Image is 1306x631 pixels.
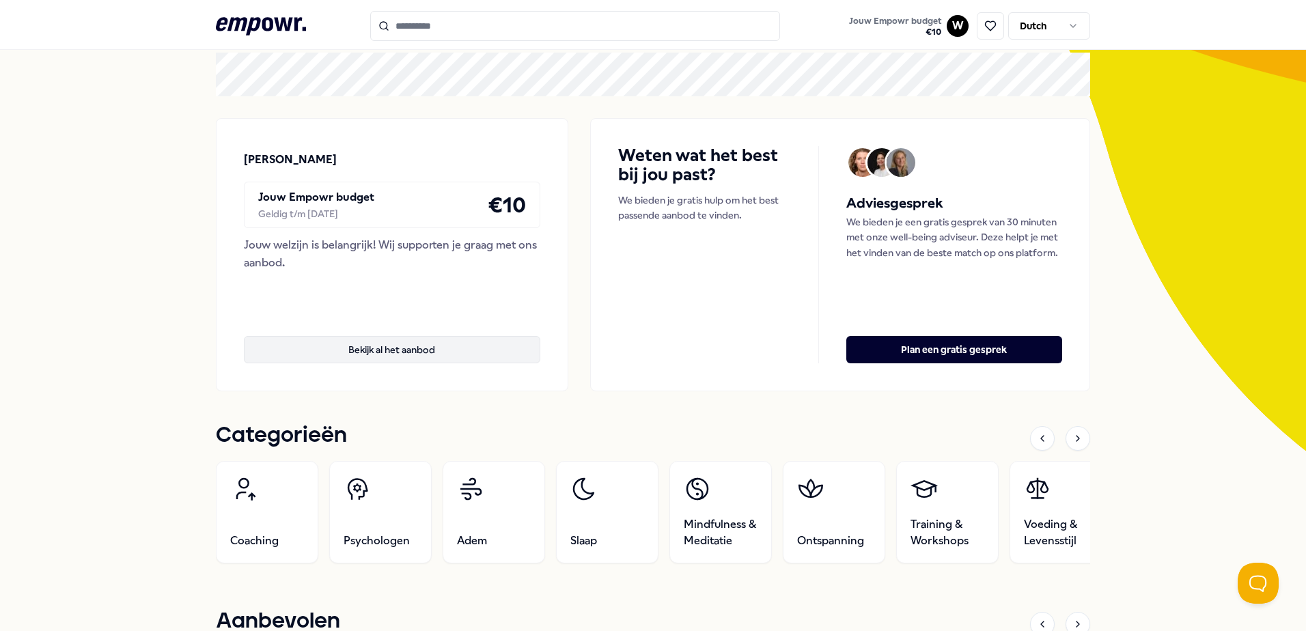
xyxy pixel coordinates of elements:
[947,15,969,37] button: W
[844,12,947,40] a: Jouw Empowr budget€10
[887,148,915,177] img: Avatar
[570,533,597,549] span: Slaap
[244,151,337,169] p: [PERSON_NAME]
[848,148,877,177] img: Avatar
[457,533,487,549] span: Adem
[797,533,864,549] span: Ontspanning
[244,236,540,271] div: Jouw welzijn is belangrijk! Wij supporten je graag met ons aanbod.
[684,516,758,549] span: Mindfulness & Meditatie
[618,146,791,184] h4: Weten wat het best bij jou past?
[849,27,941,38] span: € 10
[1238,563,1279,604] iframe: Help Scout Beacon - Open
[370,11,780,41] input: Search for products, categories or subcategories
[783,461,885,563] a: Ontspanning
[849,16,941,27] span: Jouw Empowr budget
[216,461,318,563] a: Coaching
[1024,516,1098,549] span: Voeding & Levensstijl
[669,461,772,563] a: Mindfulness & Meditatie
[556,461,658,563] a: Slaap
[846,336,1062,363] button: Plan een gratis gesprek
[896,461,999,563] a: Training & Workshops
[867,148,896,177] img: Avatar
[329,461,432,563] a: Psychologen
[258,188,374,206] p: Jouw Empowr budget
[244,336,540,363] button: Bekijk al het aanbod
[244,314,540,363] a: Bekijk al het aanbod
[443,461,545,563] a: Adem
[230,533,279,549] span: Coaching
[258,206,374,221] div: Geldig t/m [DATE]
[216,419,347,453] h1: Categorieën
[911,516,984,549] span: Training & Workshops
[618,193,791,223] p: We bieden je gratis hulp om het best passende aanbod te vinden.
[344,533,410,549] span: Psychologen
[846,214,1062,260] p: We bieden je een gratis gesprek van 30 minuten met onze well-being adviseur. Deze helpt je met he...
[488,188,526,222] h4: € 10
[846,13,944,40] button: Jouw Empowr budget€10
[1010,461,1112,563] a: Voeding & Levensstijl
[846,193,1062,214] h5: Adviesgesprek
